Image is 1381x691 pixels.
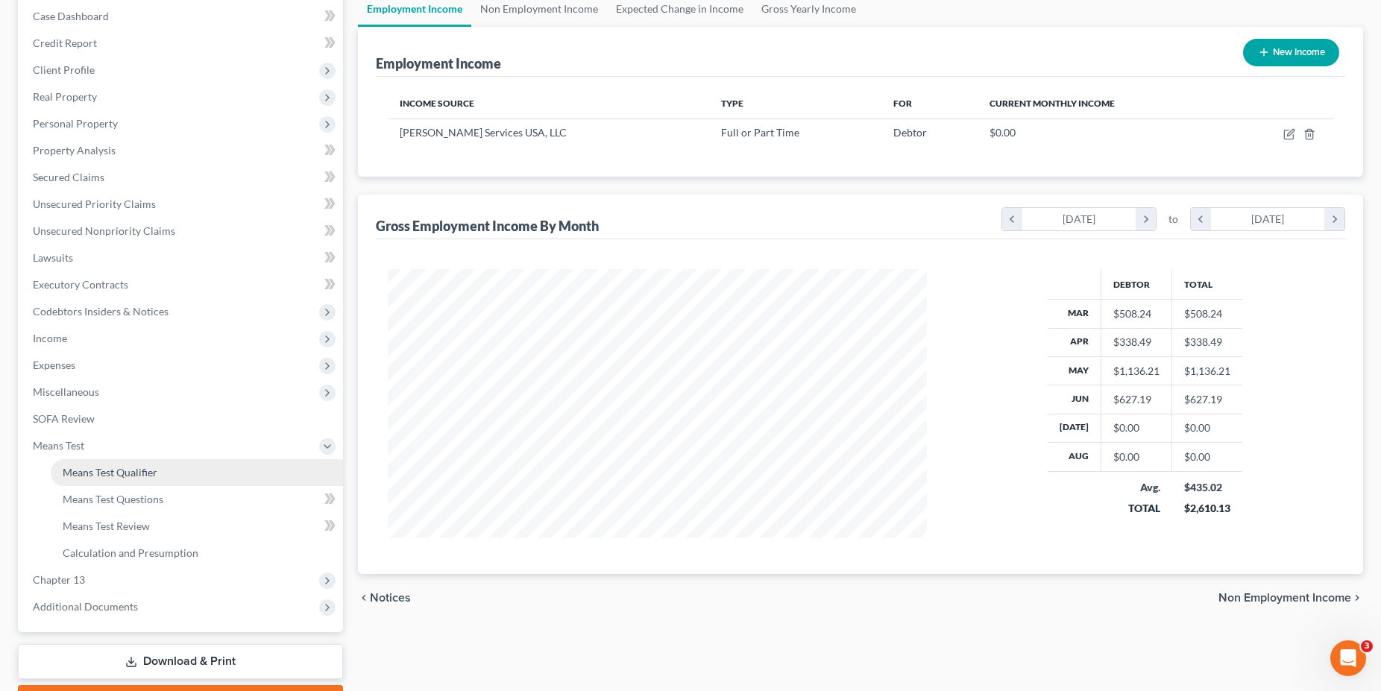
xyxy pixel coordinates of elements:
[33,117,118,130] span: Personal Property
[21,164,343,191] a: Secured Claims
[1113,449,1160,464] div: $0.00
[1048,385,1101,414] th: Jun
[1191,208,1211,230] i: chevron_left
[1172,385,1243,414] td: $627.19
[21,3,343,30] a: Case Dashboard
[1022,208,1136,230] div: [DATE]
[1168,212,1178,227] span: to
[1048,414,1101,442] th: [DATE]
[51,540,343,567] a: Calculation and Presumption
[33,90,97,103] span: Real Property
[21,137,343,164] a: Property Analysis
[1324,208,1344,230] i: chevron_right
[33,251,73,264] span: Lawsuits
[358,592,370,604] i: chevron_left
[33,385,99,398] span: Miscellaneous
[1101,269,1172,299] th: Debtor
[990,98,1115,109] span: Current Monthly Income
[893,126,927,139] span: Debtor
[1172,269,1243,299] th: Total
[1218,592,1351,604] span: Non Employment Income
[1048,328,1101,356] th: Apr
[721,98,743,109] span: Type
[33,412,95,425] span: SOFA Review
[1243,39,1339,66] button: New Income
[1184,480,1231,495] div: $435.02
[21,218,343,244] a: Unsecured Nonpriority Claims
[18,644,343,679] a: Download & Print
[1136,208,1156,230] i: chevron_right
[376,54,501,72] div: Employment Income
[1113,501,1160,516] div: TOTAL
[1002,208,1022,230] i: chevron_left
[1048,443,1101,471] th: Aug
[33,63,95,76] span: Client Profile
[51,459,343,486] a: Means Test Qualifier
[33,439,84,452] span: Means Test
[1330,640,1366,676] iframe: Intercom live chat
[21,271,343,298] a: Executory Contracts
[400,126,567,139] span: [PERSON_NAME] Services USA, LLC
[33,198,156,210] span: Unsecured Priority Claims
[33,332,67,344] span: Income
[51,513,343,540] a: Means Test Review
[33,305,169,318] span: Codebtors Insiders & Notices
[1048,300,1101,328] th: Mar
[1113,480,1160,495] div: Avg.
[1184,501,1231,516] div: $2,610.13
[721,126,799,139] span: Full or Part Time
[1172,300,1243,328] td: $508.24
[990,126,1016,139] span: $0.00
[21,30,343,57] a: Credit Report
[1113,364,1160,379] div: $1,136.21
[376,217,599,235] div: Gross Employment Income By Month
[63,546,198,559] span: Calculation and Presumption
[33,278,128,291] span: Executory Contracts
[1048,356,1101,385] th: May
[33,359,75,371] span: Expenses
[33,600,138,613] span: Additional Documents
[33,573,85,586] span: Chapter 13
[1113,306,1160,321] div: $508.24
[21,191,343,218] a: Unsecured Priority Claims
[1218,592,1363,604] button: Non Employment Income chevron_right
[33,144,116,157] span: Property Analysis
[33,224,175,237] span: Unsecured Nonpriority Claims
[63,520,150,532] span: Means Test Review
[1172,356,1243,385] td: $1,136.21
[21,406,343,432] a: SOFA Review
[33,171,104,183] span: Secured Claims
[893,98,912,109] span: For
[33,10,109,22] span: Case Dashboard
[1211,208,1325,230] div: [DATE]
[21,244,343,271] a: Lawsuits
[51,486,343,513] a: Means Test Questions
[358,592,411,604] button: chevron_left Notices
[1113,335,1160,350] div: $338.49
[1172,443,1243,471] td: $0.00
[63,493,163,505] span: Means Test Questions
[1361,640,1373,652] span: 3
[33,37,97,49] span: Credit Report
[1113,420,1160,435] div: $0.00
[1351,592,1363,604] i: chevron_right
[1113,392,1160,407] div: $627.19
[1172,328,1243,356] td: $338.49
[1172,414,1243,442] td: $0.00
[400,98,474,109] span: Income Source
[63,466,157,479] span: Means Test Qualifier
[370,592,411,604] span: Notices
